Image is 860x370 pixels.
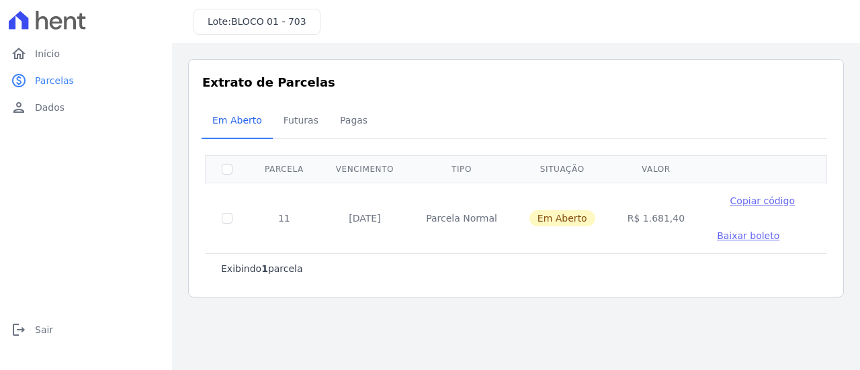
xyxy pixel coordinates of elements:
[35,101,64,114] span: Dados
[717,230,779,241] span: Baixar boleto
[202,104,273,139] a: Em Aberto
[35,47,60,60] span: Início
[231,16,306,27] span: BLOCO 01 - 703
[273,104,329,139] a: Futuras
[11,46,27,62] i: home
[410,155,513,183] th: Tipo
[611,183,701,253] td: R$ 1.681,40
[221,262,303,275] p: Exibindo parcela
[717,194,808,207] button: Copiar código
[730,195,795,206] span: Copiar código
[717,229,779,242] a: Baixar boleto
[320,155,410,183] th: Vencimento
[5,94,167,121] a: personDados
[11,73,27,89] i: paid
[249,183,320,253] td: 11
[611,155,701,183] th: Valor
[208,15,306,29] h3: Lote:
[261,263,268,274] b: 1
[202,73,830,91] h3: Extrato de Parcelas
[249,155,320,183] th: Parcela
[35,323,53,336] span: Sair
[35,74,74,87] span: Parcelas
[204,107,270,134] span: Em Aberto
[5,316,167,343] a: logoutSair
[513,155,611,183] th: Situação
[329,104,378,139] a: Pagas
[5,67,167,94] a: paidParcelas
[5,40,167,67] a: homeInício
[275,107,327,134] span: Futuras
[320,183,410,253] td: [DATE]
[332,107,376,134] span: Pagas
[11,99,27,115] i: person
[529,210,595,226] span: Em Aberto
[11,322,27,338] i: logout
[410,183,513,253] td: Parcela Normal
